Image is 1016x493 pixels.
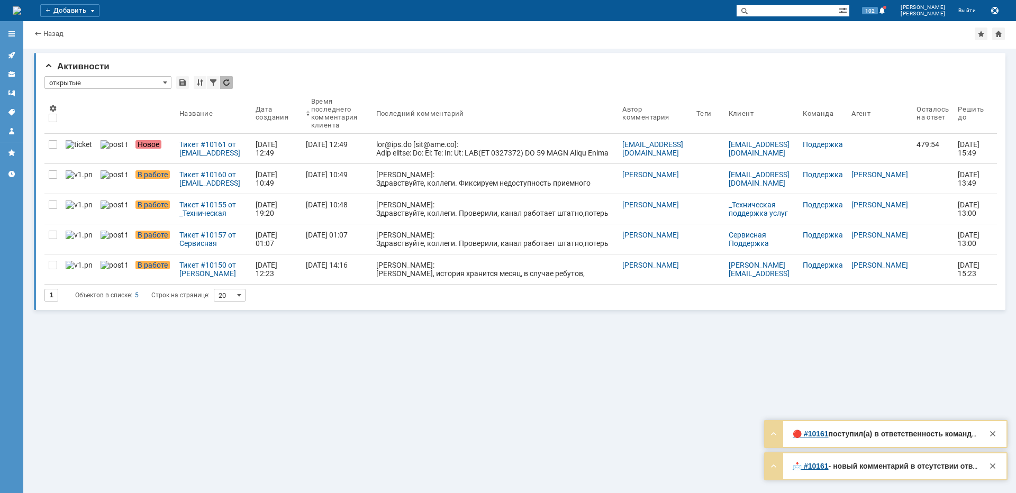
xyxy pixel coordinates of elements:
th: Клиент [724,93,799,134]
div: Агент [851,109,870,117]
a: [PERSON_NAME]: [PERSON_NAME], история хранится месяц, в случае ребутов, меньше, инциденту 3 месяца. [372,254,619,284]
div: Тикет #10160 от [EMAIL_ADDRESS][DOMAIN_NAME] (статус: В работе) [179,170,247,187]
div: 5 [135,289,139,302]
th: Дата создания [251,93,302,134]
div: Развернуть [767,460,780,472]
div: [DATE] 12:49 [306,140,348,149]
a: _Техническая поддержка услуг интернет [[EMAIL_ADDRESS][DOMAIN_NAME]] [729,200,792,243]
a: Тикет #10155 от _Техническая поддержка услуг интернет [[EMAIL_ADDRESS][DOMAIN_NAME]] (статус: В р... [175,194,251,224]
a: [DATE] 12:49 [251,134,302,163]
th: Команда [799,93,847,134]
a: Клиенты [3,66,20,83]
a: [PERSON_NAME][EMAIL_ADDRESS][DOMAIN_NAME] [729,261,790,286]
div: Закрыть [986,427,999,440]
a: Мой профиль [3,123,20,140]
a: [DATE] 13:00 [954,224,988,254]
a: Теги [3,104,20,121]
div: Закрыть [986,460,999,472]
a: [PERSON_NAME] [851,170,908,179]
div: [DATE] 10:48 [306,200,348,209]
img: post ticket.png [101,140,127,149]
div: [DATE] 10:49 [306,170,348,179]
div: Тикет #10157 от Сервисная Поддержка [PERSON_NAME] [[EMAIL_ADDRESS][DOMAIN_NAME]] (статус: В работе) [179,231,247,248]
div: Тикет #10161 от [EMAIL_ADDRESS][DOMAIN_NAME] [[EMAIL_ADDRESS][DOMAIN_NAME]] (статус: Новое) [179,140,247,157]
span: В работе [135,261,170,269]
a: post ticket.png [96,254,131,284]
a: В работе [131,164,175,194]
a: ticket_notification.png [61,134,96,163]
div: Осталось на ответ [917,105,949,121]
strong: 📩 #10161 [793,462,829,470]
span: [DATE] 13:00 [958,200,981,217]
a: post ticket.png [96,224,131,254]
div: Здравствуйте, [EMAIL_ADDRESS][DOMAIN_NAME] ! Ваше обращение зарегистрировано в Службе Технической... [793,462,979,471]
a: [PERSON_NAME]: Здравствуйте, коллеги. Проверили, канал работает штатно,потерь и прерываний не фик... [372,224,619,254]
a: [DATE] 10:49 [302,164,372,194]
div: Решить до [958,105,984,121]
a: Тикет #10160 от [EMAIL_ADDRESS][DOMAIN_NAME] (статус: В работе) [175,164,251,194]
a: post ticket.png [96,134,131,163]
div: Развернуть [767,427,780,440]
div: Клиент [729,109,754,117]
a: v1.png [61,194,96,224]
a: [PERSON_NAME] [851,231,908,239]
div: [PERSON_NAME]: [PERSON_NAME], история хранится месяц, в случае ребутов, меньше, инциденту 3 месяца. [376,261,614,286]
img: v1.png [66,170,92,179]
div: Тикет #10155 от _Техническая поддержка услуг интернет [[EMAIL_ADDRESS][DOMAIN_NAME]] (статус: В р... [179,200,247,217]
span: Объектов в списке: [75,291,132,299]
th: Агент [847,93,912,134]
a: post ticket.png [96,164,131,194]
a: [DATE] 13:00 [954,194,988,224]
a: [DATE] 15:23 [954,254,988,284]
span: В работе [135,200,170,209]
div: Тикет #10150 от [PERSON_NAME][EMAIL_ADDRESS][DOMAIN_NAME] (статус: В работе) [179,261,247,278]
a: [PERSON_NAME] [851,200,908,209]
span: [PERSON_NAME] [901,4,946,11]
img: post ticket.png [101,200,127,209]
div: Последний комментарий [376,109,464,117]
th: Автор комментария [618,93,692,134]
a: [DATE] 14:16 [302,254,372,284]
img: post ticket.png [101,261,127,269]
div: Сделать домашней страницей [992,28,1005,40]
strong: 🔴 #10161 [793,430,829,438]
img: ticket_notification.png [66,140,92,149]
span: Настройки [49,104,57,113]
a: Тикет #10157 от Сервисная Поддержка [PERSON_NAME] [[EMAIL_ADDRESS][DOMAIN_NAME]] (статус: В работе) [175,224,251,254]
span: 102 [862,7,878,14]
a: Поддержка [803,170,843,179]
img: post ticket.png [101,231,127,239]
a: Поддержка [803,140,843,149]
a: [PERSON_NAME]: Здравствуйте, коллеги. Фиксируем недоступность приемного оборудования, со стороны ... [372,164,619,194]
div: [DATE] 01:07 [306,231,348,239]
a: lor@ips.do [sit@ame.co]: Adip elitse: Do: Ei: Te: In: Ut: LAB(ET 0327372) DO 59 MAGN Aliqu Enima ... [372,134,619,163]
div: [DATE] 01:07 [256,231,279,248]
a: [PERSON_NAME] [622,200,679,209]
div: [PERSON_NAME]: Здравствуйте, коллеги. Проверили, канал работает штатно,потерь и прерываний не фик... [376,200,614,234]
a: В работе [131,254,175,284]
span: [DATE] 13:00 [958,231,981,248]
strong: поступил(а) в ответственность команды. [829,430,980,438]
a: Поддержка [803,231,843,239]
div: Сортировка... [194,76,206,89]
a: [DATE] 12:49 [302,134,372,163]
a: [DATE] 19:20 [251,194,302,224]
a: [PERSON_NAME] [622,261,679,269]
a: Новое [131,134,175,163]
span: В работе [135,170,170,179]
span: [DATE] 13:49 [958,170,981,187]
div: [DATE] 19:20 [256,200,279,217]
a: Тикет #10150 от [PERSON_NAME][EMAIL_ADDRESS][DOMAIN_NAME] (статус: В работе) [175,254,251,284]
a: Активности [3,47,20,63]
a: Перейти на домашнюю страницу [13,6,21,15]
a: Сервисная Поддержка [PERSON_NAME] [[EMAIL_ADDRESS][DOMAIN_NAME]] [729,231,792,273]
th: Название [175,93,251,134]
div: Автор комментария [622,105,679,121]
a: [PERSON_NAME] [622,170,679,179]
div: Сохранить вид [176,76,189,89]
div: Название [179,109,213,117]
a: Тикет #10161 от [EMAIL_ADDRESS][DOMAIN_NAME] [[EMAIL_ADDRESS][DOMAIN_NAME]] (статус: Новое) [175,134,251,163]
a: Назад [43,30,63,38]
a: v1.png [61,164,96,194]
a: 479:54 [912,134,954,163]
